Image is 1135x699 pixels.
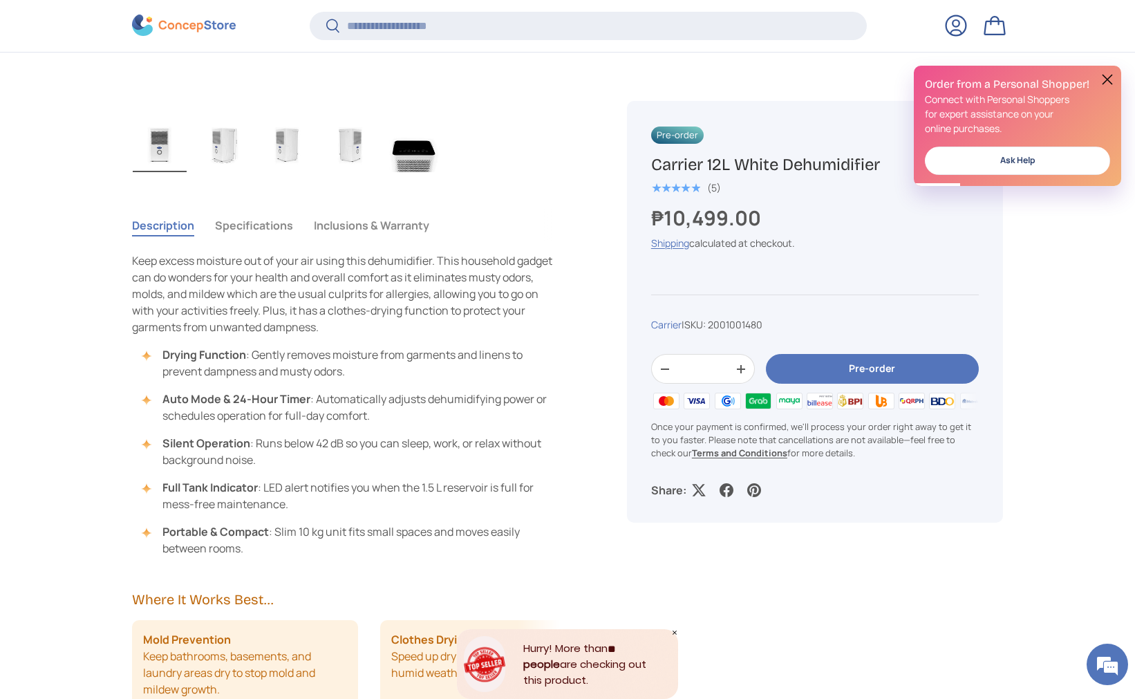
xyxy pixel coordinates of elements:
[773,391,804,411] img: maya
[651,181,700,195] span: ★★★★★
[805,391,835,411] img: billease
[143,631,231,648] strong: Mold Prevention
[132,252,561,335] p: Keep excess moisture out of your air using this dehumidifier. This household gadget can do wonder...
[707,183,721,193] div: (5)
[227,7,260,40] div: Minimize live chat window
[897,391,927,411] img: qrph
[708,318,762,331] span: 2001001480
[146,435,561,468] li: : Runs below 42 dB so you can sleep, work, or relax without background noise.
[684,318,706,331] span: SKU:
[651,420,979,460] p: Once your payment is confirmed, we'll process your order right away to get it to you faster. Plea...
[651,204,765,232] strong: ₱10,499.00
[743,391,773,411] img: grabpay
[314,209,429,241] button: Inclusions & Warranty
[133,117,187,172] img: carrier-dehumidifier-12-liter-full-view-concepstore
[651,179,721,194] a: 5.0 out of 5.0 stars (5)
[651,182,700,194] div: 5.0 out of 5.0 stars
[132,209,194,241] button: Description
[651,127,704,144] span: Pre-order
[260,117,314,172] img: carrier-dehumidifier-12-liter-left-side-view-concepstore
[651,154,979,176] h1: Carrier 12L White Dehumidifier
[958,391,988,411] img: metrobank
[323,117,377,172] img: carrier-dehumidifier-12-liter-right-side-view-concepstore
[196,117,250,172] img: carrier-dehumidifier-12-liter-left-side-with-dimensions-view-concepstore
[162,480,258,495] strong: Full Tank Indicator
[162,524,269,539] strong: Portable & Compact
[671,629,678,636] div: Close
[682,391,712,411] img: visa
[146,346,561,380] li: : Gently removes moisture from garments and linens to prevent dampness and musty odors.
[865,391,896,411] img: ubp
[146,391,561,424] li: : Automatically adjusts dehumidifying power or schedules operation for full-day comfort.
[927,391,957,411] img: bdo
[391,631,471,648] strong: Clothes Drying
[146,479,561,512] li: : LED alert notifies you when the 1.5 L reservoir is full for mess-free maintenance.
[162,347,246,362] strong: Drying Function
[132,15,236,37] img: ConcepStore
[925,147,1110,175] a: Ask Help
[651,236,689,250] a: Shipping
[7,378,263,426] textarea: Type your message and hit 'Enter'
[387,117,441,172] img: carrier-dehumidifier-12-liter-top-with-buttons-view-concepstore
[72,77,232,95] div: Chat with us now
[651,236,979,250] div: calculated at checkout.
[925,77,1110,92] h2: Order from a Personal Shopper!
[835,391,865,411] img: bpi
[651,318,682,331] a: Carrier
[651,391,682,411] img: master
[215,209,293,241] button: Specifications
[925,92,1110,136] p: Connect with Personal Shoppers for expert assistance on your online purchases.
[682,318,762,331] span: |
[162,436,250,451] strong: Silent Operation
[162,391,310,407] strong: Auto Mode & 24-Hour Timer
[146,523,561,557] li: : Slim 10 kg unit fits small spaces and moves easily between rooms.
[80,174,191,314] span: We're online!
[651,482,686,498] p: Share:
[713,391,743,411] img: gcash
[766,355,979,384] button: Pre-order
[132,590,561,609] h2: Where It Works Best...
[692,447,787,459] a: Terms and Conditions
